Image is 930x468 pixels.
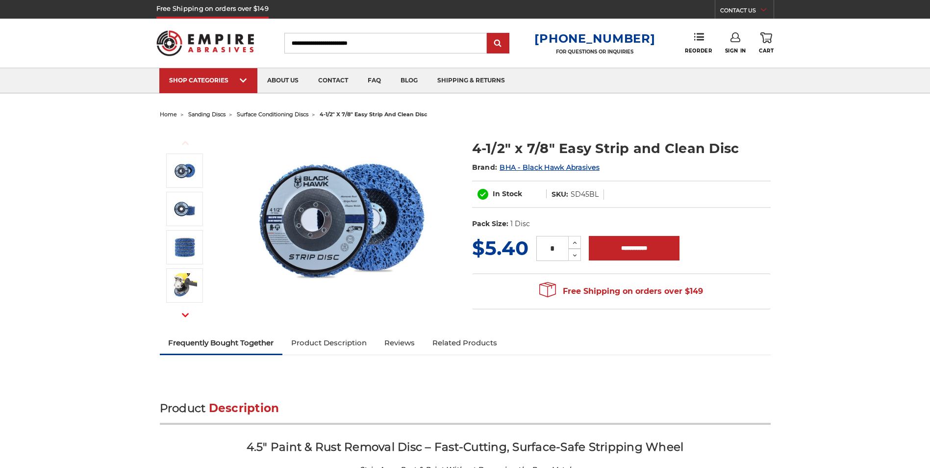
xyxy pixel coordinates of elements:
a: surface conditioning discs [237,111,308,118]
div: SHOP CATEGORIES [169,77,248,84]
span: In Stock [493,189,522,198]
a: [PHONE_NUMBER] [534,31,655,46]
img: 4-1/2" x 7/8" Easy Strip and Clean Disc [173,273,197,298]
dd: SD45BL [571,189,599,200]
a: faq [358,68,391,93]
h1: 4-1/2" x 7/8" Easy Strip and Clean Disc [472,139,771,158]
span: 4-1/2" x 7/8" easy strip and clean disc [320,111,427,118]
span: Product [160,401,206,415]
a: about us [257,68,308,93]
a: blog [391,68,427,93]
input: Submit [488,34,508,53]
img: 4-1/2" x 7/8" Easy Strip and Clean Disc [173,159,197,182]
span: $5.40 [472,236,528,260]
dt: Pack Size: [472,219,508,229]
a: BHA - Black Hawk Abrasives [500,163,600,172]
dd: 1 Disc [510,219,530,229]
a: home [160,111,177,118]
a: contact [308,68,358,93]
span: Brand: [472,163,498,172]
a: Reorder [685,32,712,53]
span: Cart [759,48,774,54]
img: 4-1/2" x 7/8" Easy Strip and Clean Disc [173,198,197,221]
a: CONTACT US [720,5,774,19]
img: 4-1/2" x 7/8" Easy Strip and Clean Disc [244,129,440,312]
button: Previous [174,132,197,154]
a: Reviews [376,332,424,354]
img: 4-1/2" x 7/8" Easy Strip and Clean Disc [173,236,197,259]
a: Product Description [282,332,376,354]
span: Free Shipping on orders over $149 [539,282,703,301]
a: Cart [759,32,774,54]
img: Empire Abrasives [156,24,254,62]
span: Reorder [685,48,712,54]
a: sanding discs [188,111,226,118]
p: FOR QUESTIONS OR INQUIRIES [534,49,655,55]
span: Sign In [725,48,746,54]
dt: SKU: [552,189,568,200]
span: Description [209,401,279,415]
a: Related Products [424,332,506,354]
button: Next [174,305,197,326]
a: Frequently Bought Together [160,332,283,354]
a: shipping & returns [427,68,515,93]
h2: 4.5" Paint & Rust Removal Disc – Fast-Cutting, Surface-Safe Stripping Wheel [160,440,771,462]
